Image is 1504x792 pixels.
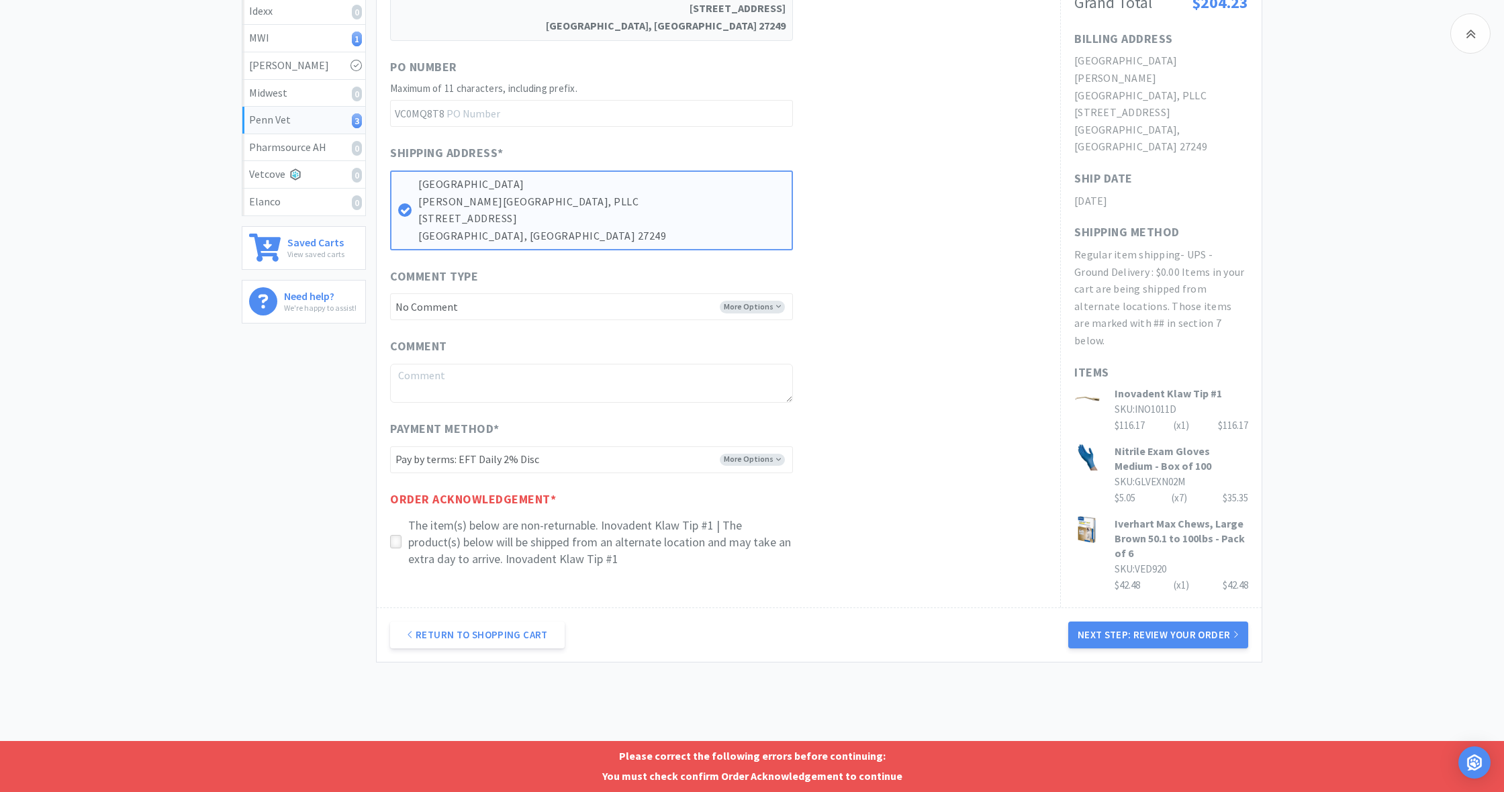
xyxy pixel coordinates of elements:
i: 3 [352,113,362,128]
h2: Regular item shipping- UPS - Ground Delivery : $0.00 Items in your cart are being shipped from al... [1074,246,1248,350]
div: $116.17 [1115,417,1248,434]
div: $42.48 [1115,577,1248,593]
div: Pharmsource AH [249,139,359,156]
span: Order Acknowledgement * [390,490,556,509]
strong: Please correct the following errors before continuing: [619,749,886,762]
h1: Items [1074,363,1248,383]
div: Elanco [249,193,359,211]
span: VC0MQ8T8 [390,101,447,126]
span: Maximum of 11 characters, including prefix. [390,82,577,95]
h2: [PERSON_NAME][GEOGRAPHIC_DATA], PLLC [1074,70,1248,104]
h3: Nitrile Exam Gloves Medium - Box of 100 [1115,444,1248,474]
div: MWI [249,30,359,47]
div: $35.35 [1223,490,1248,506]
h2: [STREET_ADDRESS] [1074,104,1248,121]
img: ae23863ec8be4602b231a73cf45d4949_261130.png [1074,516,1101,543]
p: [GEOGRAPHIC_DATA], [GEOGRAPHIC_DATA] 27249 [418,228,785,245]
a: Midwest0 [242,80,365,107]
div: Penn Vet [249,111,359,129]
p: View saved carts [287,248,344,260]
div: $116.17 [1218,417,1248,434]
h3: Iverhart Max Chews, Large Brown 50.1 to 100lbs - Pack of 6 [1115,516,1248,561]
a: Saved CartsView saved carts [242,226,366,270]
a: [PERSON_NAME] [242,52,365,80]
i: 1 [352,32,362,46]
img: 6c8cd9bb1b40488abb0835f7303400b7_159392.png [1074,386,1101,413]
input: PO Number [390,100,793,127]
a: Elanco0 [242,189,365,215]
div: [PERSON_NAME] [249,57,359,75]
p: We're happy to assist! [284,301,357,314]
div: (x 1 ) [1174,577,1189,593]
span: Comment Type [390,267,478,287]
span: SKU: GLVEXN02M [1115,475,1185,488]
span: SKU: INO1011D [1115,403,1176,415]
a: Return to Shopping Cart [390,622,565,648]
p: You must check confirm Order Acknowledgement to continue [3,768,1501,785]
p: [PERSON_NAME][GEOGRAPHIC_DATA], PLLC [418,193,785,211]
i: 0 [352,141,362,156]
div: Vetcove [249,166,359,183]
div: $5.05 [1115,490,1248,506]
a: Pharmsource AH0 [242,134,365,162]
h1: Shipping Method [1074,223,1180,242]
h6: Saved Carts [287,234,344,248]
i: 0 [352,5,362,19]
a: MWI1 [242,25,365,52]
i: 0 [352,195,362,210]
h6: Need help? [284,287,357,301]
h2: [DATE] [1074,193,1248,210]
h1: Billing Address [1074,30,1173,49]
div: Midwest [249,85,359,102]
span: Comment [390,337,447,356]
a: Vetcove0 [242,161,365,189]
img: 879d0e33babc4495893ccb1a79c929b2_163337.png [1074,444,1101,471]
div: Idexx [249,3,359,20]
span: Payment Method * [390,419,500,439]
i: 0 [352,87,362,101]
div: (x 1 ) [1174,417,1189,434]
h1: Ship Date [1074,169,1133,189]
div: $42.48 [1223,577,1248,593]
h3: Inovadent Klaw Tip #1 [1115,386,1248,401]
p: [STREET_ADDRESS] [418,210,785,228]
span: SKU: VED920 [1115,562,1166,575]
div: Open Intercom Messenger [1458,746,1491,779]
i: 0 [352,168,362,183]
a: Penn Vet3 [242,107,365,134]
p: The item(s) below are non-returnable. Inovadent Klaw Tip #1 | The product(s) below will be shippe... [408,517,793,568]
span: PO Number [390,58,457,77]
p: [GEOGRAPHIC_DATA] [418,176,785,193]
h2: [GEOGRAPHIC_DATA] [1074,52,1248,70]
span: Shipping Address * [390,144,504,163]
div: (x 7 ) [1172,490,1187,506]
h2: [GEOGRAPHIC_DATA], [GEOGRAPHIC_DATA] 27249 [1074,121,1248,156]
button: Next Step: Review Your Order [1068,622,1248,648]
